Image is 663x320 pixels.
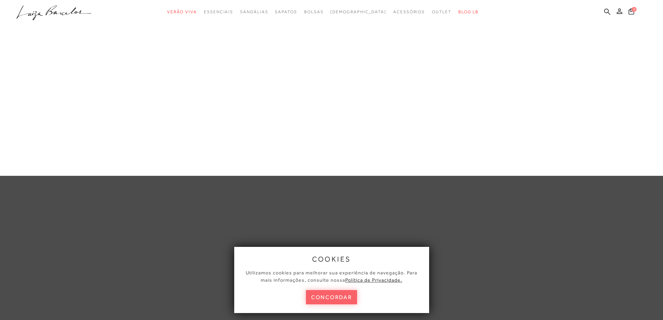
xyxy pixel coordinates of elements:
[240,9,268,14] span: Sandálias
[240,6,268,18] a: categoryNavScreenReaderText
[393,9,425,14] span: Acessórios
[432,6,451,18] a: categoryNavScreenReaderText
[204,6,233,18] a: categoryNavScreenReaderText
[167,6,197,18] a: categoryNavScreenReaderText
[330,6,386,18] a: noSubCategoriesText
[304,9,324,14] span: Bolsas
[246,270,417,283] span: Utilizamos cookies para melhorar sua experiência de navegação. Para mais informações, consulte nossa
[632,7,637,12] span: 0
[432,9,451,14] span: Outlet
[167,9,197,14] span: Verão Viva
[275,9,297,14] span: Sapatos
[304,6,324,18] a: categoryNavScreenReaderText
[458,6,479,18] a: BLOG LB
[204,9,233,14] span: Essenciais
[458,9,479,14] span: BLOG LB
[312,255,351,263] span: cookies
[393,6,425,18] a: categoryNavScreenReaderText
[275,6,297,18] a: categoryNavScreenReaderText
[306,290,357,304] button: concordar
[626,8,636,17] button: 0
[330,9,386,14] span: [DEMOGRAPHIC_DATA]
[345,277,402,283] a: Política de Privacidade.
